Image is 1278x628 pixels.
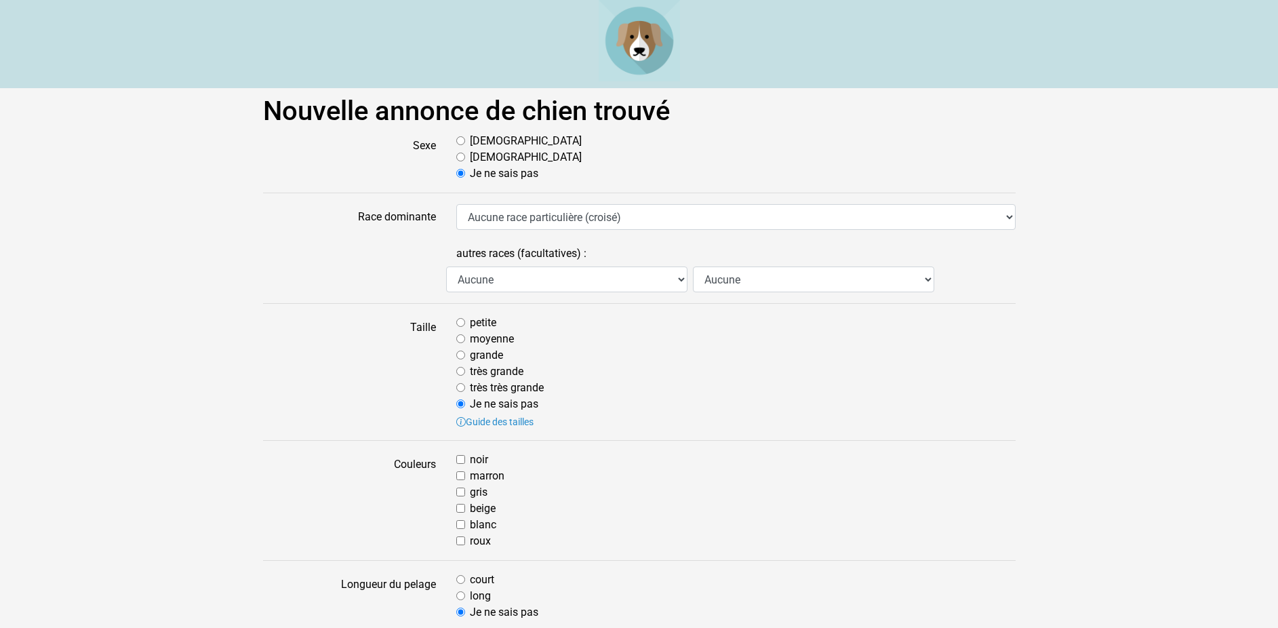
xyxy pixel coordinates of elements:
[470,501,496,517] label: beige
[456,383,465,392] input: très très grande
[470,315,496,331] label: petite
[470,533,491,549] label: roux
[470,364,523,380] label: très grande
[456,399,465,408] input: Je ne sais pas
[253,452,446,549] label: Couleurs
[456,367,465,376] input: très grande
[456,136,465,145] input: [DEMOGRAPHIC_DATA]
[263,95,1016,127] h1: Nouvelle annonce de chien trouvé
[456,608,465,616] input: Je ne sais pas
[456,318,465,327] input: petite
[456,153,465,161] input: [DEMOGRAPHIC_DATA]
[253,572,446,621] label: Longueur du pelage
[253,315,446,429] label: Taille
[470,331,514,347] label: moyenne
[470,149,582,165] label: [DEMOGRAPHIC_DATA]
[456,334,465,343] input: moyenne
[253,204,446,230] label: Race dominante
[470,452,488,468] label: noir
[470,604,538,621] label: Je ne sais pas
[470,380,544,396] label: très très grande
[470,517,496,533] label: blanc
[470,133,582,149] label: [DEMOGRAPHIC_DATA]
[456,351,465,359] input: grande
[470,165,538,182] label: Je ne sais pas
[470,468,504,484] label: marron
[456,241,586,267] label: autres races (facultatives) :
[456,575,465,584] input: court
[470,347,503,364] label: grande
[470,396,538,412] label: Je ne sais pas
[470,588,491,604] label: long
[470,572,494,588] label: court
[456,591,465,600] input: long
[456,169,465,178] input: Je ne sais pas
[253,133,446,182] label: Sexe
[470,484,487,501] label: gris
[456,416,534,427] a: Guide des tailles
